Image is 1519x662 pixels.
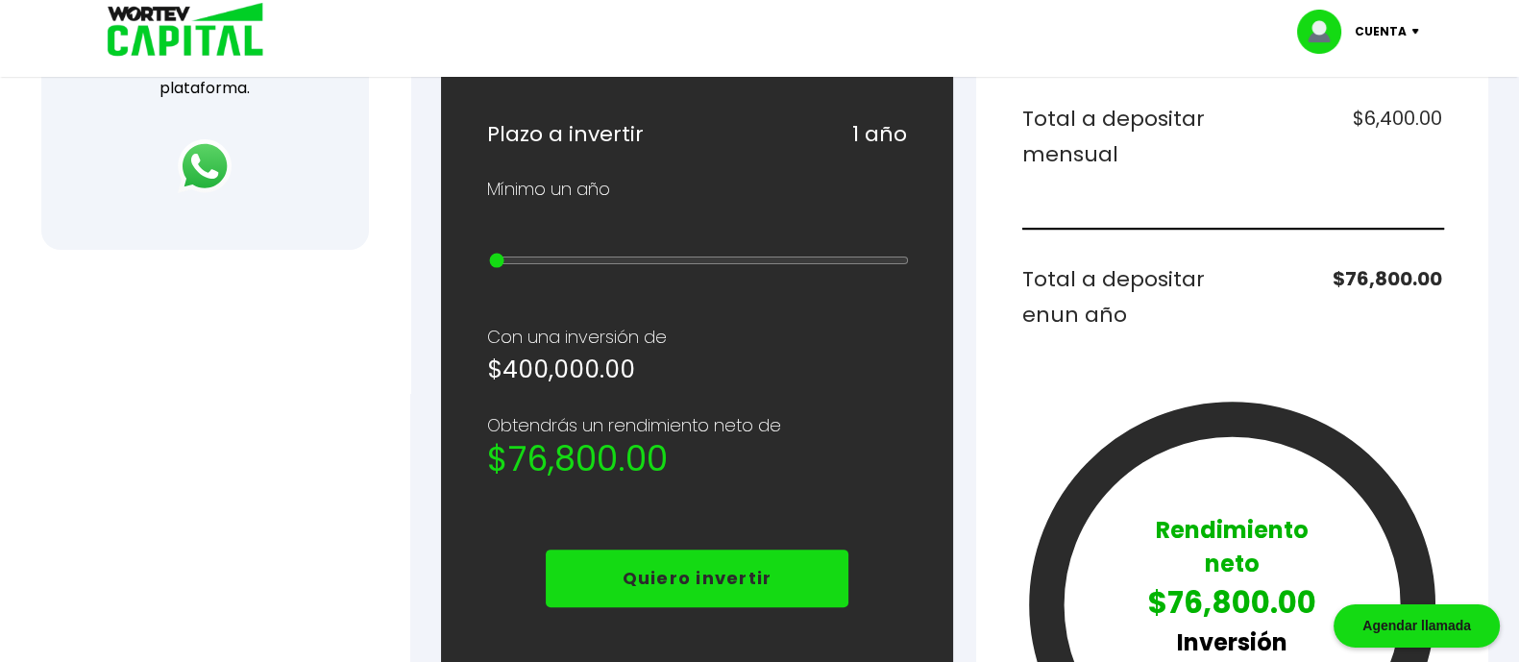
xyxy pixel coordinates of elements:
[487,175,610,204] p: Mínimo un año
[1239,101,1442,173] h6: $6,400.00
[546,550,849,607] button: Quiero invertir
[487,116,644,153] h6: Plazo a invertir
[1127,512,1337,579] p: Rendimiento neto
[1022,261,1225,333] h6: Total a depositar en un año
[623,564,772,593] p: Quiero invertir
[178,139,232,193] img: logos_whatsapp-icon.242b2217.svg
[487,323,907,352] p: Con una inversión de
[1297,10,1355,54] img: profile-image
[1334,604,1500,648] div: Agendar llamada
[1239,261,1442,333] h6: $76,800.00
[852,116,907,153] h6: 1 año
[1407,29,1433,35] img: icon-down
[1127,625,1337,658] p: Inversión
[487,440,907,478] h2: $76,800.00
[1127,579,1337,625] p: $76,800.00
[487,411,907,440] p: Obtendrás un rendimiento neto de
[1022,101,1225,173] h6: Total a depositar mensual
[1355,17,1407,46] p: Cuenta
[487,352,907,388] h5: $400,000.00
